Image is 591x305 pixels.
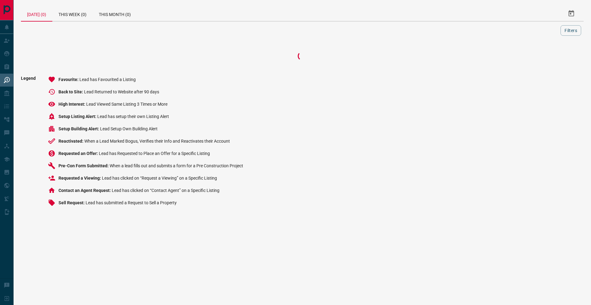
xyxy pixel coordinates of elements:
span: Lead has Favourited a Listing [79,77,136,82]
button: Select Date Range [564,6,579,21]
div: [DATE] (0) [21,6,52,22]
span: Lead Setup Own Building Alert [100,126,158,131]
span: Lead has clicked on “Contact Agent” on a Specific Listing [112,188,219,193]
span: Lead Returned to Website after 90 days [84,89,159,94]
span: Setup Building Alert [58,126,100,131]
span: Legend [21,76,36,211]
span: Lead has setup their own Listing Alert [97,114,169,119]
span: Back to Site [58,89,84,94]
div: Loading [271,50,333,62]
span: Pre-Con Form Submitted [58,163,110,168]
span: Favourite [58,77,79,82]
div: This Week (0) [52,6,93,21]
span: Reactivated [58,139,84,144]
span: Requested a Viewing [58,176,102,181]
span: Contact an Agent Request [58,188,112,193]
span: Lead has submitted a Request to Sell a Property [86,200,177,205]
span: Sell Request [58,200,86,205]
span: Lead has Requested to Place an Offer for a Specific Listing [99,151,210,156]
span: When a Lead Marked Bogus, Verifies their Info and Reactivates their Account [84,139,230,144]
span: Lead Viewed Same Listing 3 Times or More [86,102,167,107]
button: Filters [561,25,581,36]
span: High Interest [58,102,86,107]
span: Setup Listing Alert [58,114,97,119]
span: Requested an Offer [58,151,99,156]
div: This Month (0) [93,6,137,21]
span: Lead has clicked on “Request a Viewing” on a Specific Listing [102,176,217,181]
span: When a lead fills out and submits a form for a Pre Construction Project [110,163,243,168]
